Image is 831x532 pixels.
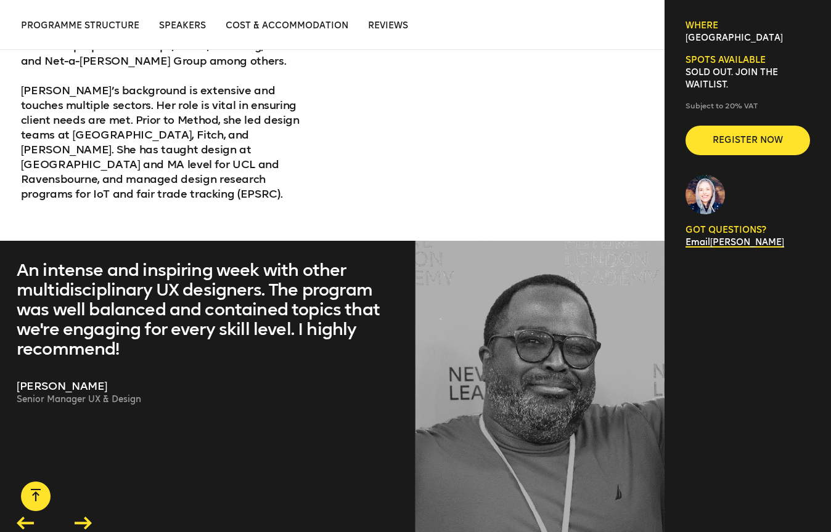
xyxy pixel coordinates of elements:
[21,20,139,31] span: Programme structure
[368,20,408,31] span: Reviews
[159,20,206,31] span: Speakers
[21,83,312,201] p: [PERSON_NAME]’s background is extensive and touches multiple sectors. Her role is vital in ensuri...
[686,224,810,236] p: GOT QUESTIONS?
[226,20,348,31] span: Cost & Accommodation
[17,393,391,406] p: Senior Manager UX & Design
[17,379,391,393] p: [PERSON_NAME]
[686,54,810,66] h6: Spots available
[686,101,810,111] p: Subject to 20% VAT
[686,66,810,91] p: SOLD OUT. Join the waitlist.
[686,237,784,248] a: Email[PERSON_NAME]
[686,126,810,155] button: Register now
[686,32,810,44] p: [GEOGRAPHIC_DATA]
[17,260,391,359] blockquote: An intense and inspiring week with other multidisciplinary UX designers. The program was well bal...
[705,134,790,147] span: Register now
[686,20,810,32] h6: Where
